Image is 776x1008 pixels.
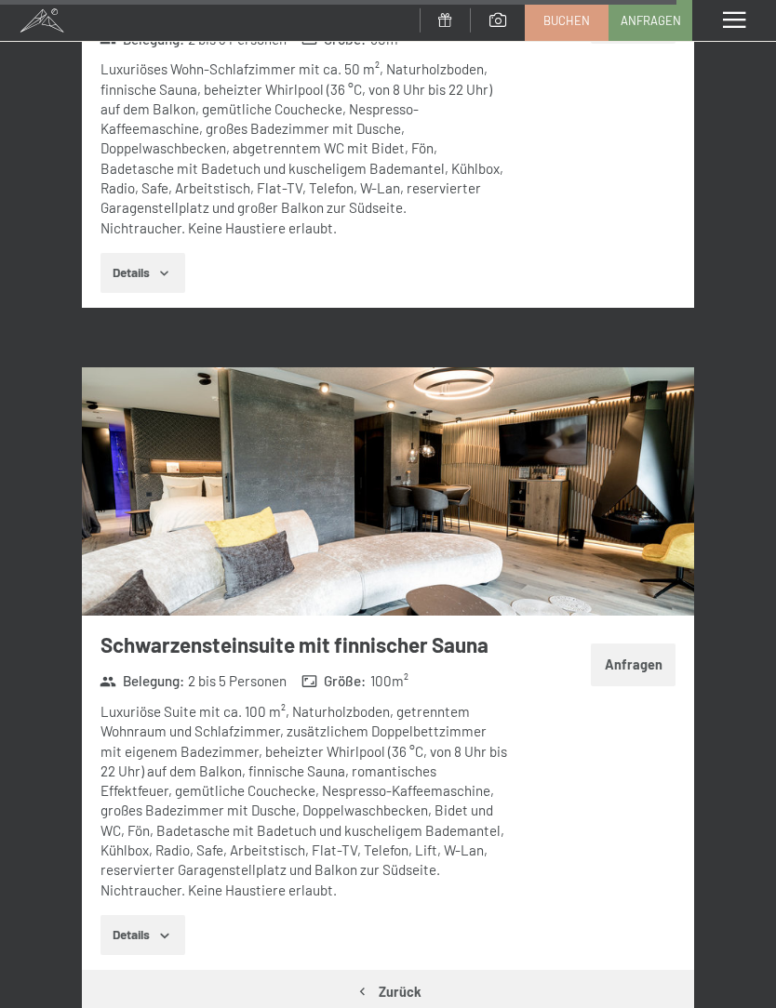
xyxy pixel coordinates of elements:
[100,671,184,691] strong: Belegung :
[100,60,511,238] div: Luxuriöses Wohn-Schlafzimmer mit ca. 50 m², Naturholzboden, finnische Sauna, beheizter Whirlpool ...
[100,915,185,956] button: Details
[100,630,511,659] h3: Schwarzensteinsuite mit finnischer Sauna
[188,671,287,691] span: 2 bis 5 Personen
[100,702,511,900] div: Luxuriöse Suite mit ca. 100 m², Naturholzboden, getrenntem Wohnraum und Schlafzimmer, zusätzliche...
[301,671,367,691] strong: Größe :
[82,367,694,615] img: mss_renderimg.php
[621,12,681,29] span: Anfragen
[591,643,676,686] button: Anfragen
[370,671,408,691] span: 100 m²
[100,253,185,294] button: Details
[543,12,590,29] span: Buchen
[526,1,608,40] a: Buchen
[609,1,691,40] a: Anfragen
